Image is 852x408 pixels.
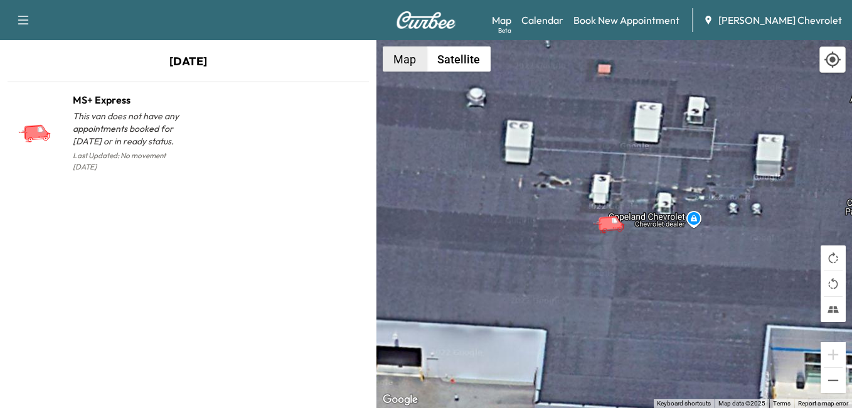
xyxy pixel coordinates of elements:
a: MapBeta [492,13,511,28]
button: Rotate map counterclockwise [821,271,846,296]
button: Keyboard shortcuts [657,399,711,408]
a: Report a map error [798,400,848,407]
button: Show satellite imagery [427,46,491,72]
a: Calendar [521,13,563,28]
h1: MS+ Express [73,92,188,107]
img: Google [380,392,421,408]
a: Open this area in Google Maps (opens a new window) [380,392,421,408]
span: Map data ©2025 [718,400,765,407]
p: Last Updated: No movement [DATE] [73,148,188,175]
span: [PERSON_NAME] Chevrolet [718,13,842,28]
a: Book New Appointment [573,13,679,28]
div: Recenter map [819,46,846,73]
button: Show street map [383,46,427,72]
button: Zoom out [821,368,846,393]
img: Curbee Logo [396,11,456,29]
button: Rotate map clockwise [821,245,846,271]
a: Terms (opens in new tab) [773,400,791,407]
gmp-advanced-marker: MS+ Express [592,202,636,224]
button: Zoom in [821,342,846,367]
p: This van does not have any appointments booked for [DATE] or in ready status. [73,110,188,148]
button: Tilt map [821,297,846,322]
div: Beta [498,26,511,35]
